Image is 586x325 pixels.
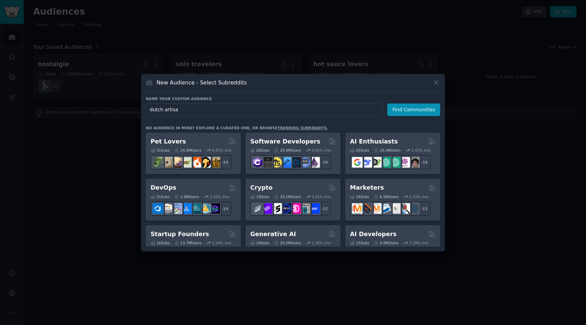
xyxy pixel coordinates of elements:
[300,203,310,214] img: CryptoNews
[409,194,429,199] div: 1.23 % /mo
[352,157,363,168] img: GoogleGeminiAI
[362,203,372,214] img: bigseo
[181,157,192,168] img: turtle
[217,155,231,169] div: + 24
[352,203,363,214] img: content_marketing
[217,202,231,216] div: + 14
[274,241,301,245] div: 20.2M Users
[210,203,220,214] img: PlatformEngineers
[162,203,173,214] img: AWS_Certified_Experts
[151,137,186,146] h2: Pet Lovers
[290,203,301,214] img: defiblockchain
[250,137,320,146] h2: Software Developers
[399,157,410,168] img: OpenAIDev
[191,203,201,214] img: platformengineering
[350,241,369,245] div: 15 Sub s
[277,126,327,130] a: trending subreddits
[290,157,301,168] img: reactnative
[191,157,201,168] img: cockatiel
[174,241,201,245] div: 13.7M Users
[309,157,320,168] img: elixir
[350,230,396,238] h2: AI Developers
[317,155,331,169] div: + 19
[362,157,372,168] img: DeepSeek
[387,103,440,116] button: Find Communities
[153,157,163,168] img: herpetology
[250,230,296,238] h2: Generative AI
[274,194,301,199] div: 19.1M Users
[271,157,282,168] img: learnjavascript
[151,241,170,245] div: 16 Sub s
[374,194,398,199] div: 6.5M Users
[350,184,384,192] h2: Marketers
[210,157,220,168] img: dogbreed
[172,157,182,168] img: leopardgeckos
[371,157,382,168] img: AItoolsCatalog
[380,203,391,214] img: Emailmarketing
[300,157,310,168] img: AskComputerScience
[350,137,398,146] h2: AI Enthusiasts
[200,157,211,168] img: PetAdvice
[210,194,229,199] div: 2.05 % /mo
[181,203,192,214] img: DevOpsLinks
[146,96,440,101] h3: Name your custom audience
[212,148,231,153] div: 0.83 % /mo
[380,157,391,168] img: chatgpt_promptDesign
[250,241,269,245] div: 16 Sub s
[411,148,431,153] div: 2.43 % /mo
[374,148,401,153] div: 20.3M Users
[162,157,173,168] img: ballpython
[146,126,328,130] div: No audience in mind? Explore a curated one, or browse .
[312,148,331,153] div: 0.45 % /mo
[317,202,331,216] div: + 12
[374,241,398,245] div: 4.0M Users
[274,148,301,153] div: 29.9M Users
[409,203,419,214] img: OnlineMarketing
[250,194,269,199] div: 19 Sub s
[281,203,291,214] img: web3
[309,203,320,214] img: defi_
[399,203,410,214] img: MarketingResearch
[151,230,209,238] h2: Startup Founders
[157,79,247,86] h3: New Audience - Select Subreddits
[252,157,263,168] img: csharp
[350,148,369,153] div: 25 Sub s
[312,241,331,245] div: 1.35 % /mo
[409,241,429,245] div: 3.29 % /mo
[153,203,163,214] img: azuredevops
[409,157,419,168] img: ArtificalIntelligence
[416,155,431,169] div: + 18
[312,194,331,199] div: 0.51 % /mo
[250,184,273,192] h2: Crypto
[271,203,282,214] img: ethstaker
[151,148,170,153] div: 31 Sub s
[250,148,269,153] div: 26 Sub s
[416,202,431,216] div: + 11
[174,194,199,199] div: 1.6M Users
[151,184,176,192] h2: DevOps
[390,157,401,168] img: chatgpt_prompts_
[262,157,272,168] img: software
[212,241,231,245] div: 1.54 % /mo
[151,194,170,199] div: 21 Sub s
[174,148,201,153] div: 24.2M Users
[252,203,263,214] img: ethfinance
[350,194,369,199] div: 18 Sub s
[390,203,401,214] img: googleads
[200,203,211,214] img: aws_cdk
[146,103,383,116] input: Pick a short name, like "Digital Marketers" or "Movie-Goers"
[281,157,291,168] img: iOSProgramming
[262,203,272,214] img: 0xPolygon
[172,203,182,214] img: Docker_DevOps
[371,203,382,214] img: AskMarketing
